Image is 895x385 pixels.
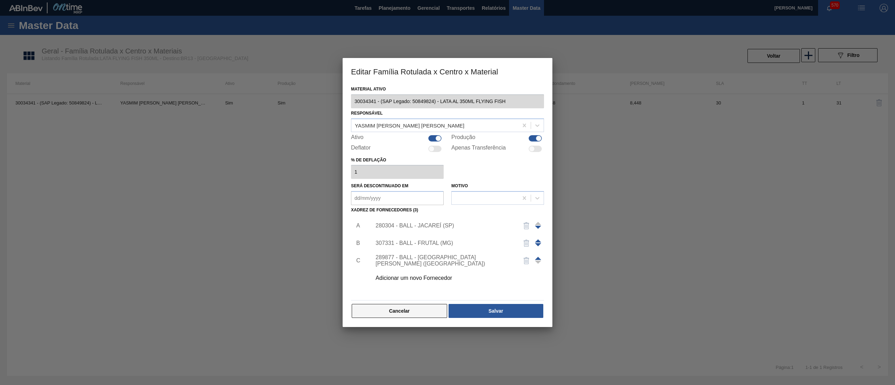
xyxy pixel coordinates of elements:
li: A [351,217,362,234]
h3: Editar Família Rotulada x Centro x Material [343,58,552,85]
button: Cancelar [352,304,447,318]
img: delete-icon [522,221,531,230]
div: 307331 - BALL - FRUTAL (MG) [375,240,513,246]
label: Será descontinuado em [351,183,408,188]
button: delete-icon [518,217,535,234]
label: Deflator [351,145,371,153]
label: Motivo [451,183,468,188]
label: Apenas Transferência [451,145,506,153]
label: Responsável [351,111,383,116]
img: delete-icon [522,256,531,265]
label: Ativo [351,134,364,143]
img: delete-icon [522,239,531,247]
span: Mover para cima [535,226,541,229]
label: Produção [451,134,475,143]
button: Salvar [449,304,543,318]
span: Mover para cima [535,257,541,260]
label: % de deflação [351,155,444,165]
input: dd/mm/yyyy [351,191,444,205]
label: Xadrez de Fornecedores (3) [351,208,418,212]
div: 280304 - BALL - JACAREÍ (SP) [375,223,513,229]
li: B [351,234,362,252]
div: Adicionar um novo Fornecedor [375,275,513,281]
label: Material ativo [351,84,544,94]
button: delete-icon [518,252,535,269]
li: C [351,252,362,269]
span: Mover para cima [535,239,541,242]
span: Mover para cima [535,243,541,246]
div: YASMIM [PERSON_NAME] [PERSON_NAME] [355,122,464,128]
div: 289877 - BALL - [GEOGRAPHIC_DATA][PERSON_NAME] ([GEOGRAPHIC_DATA]) [375,254,513,267]
button: delete-icon [518,235,535,252]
